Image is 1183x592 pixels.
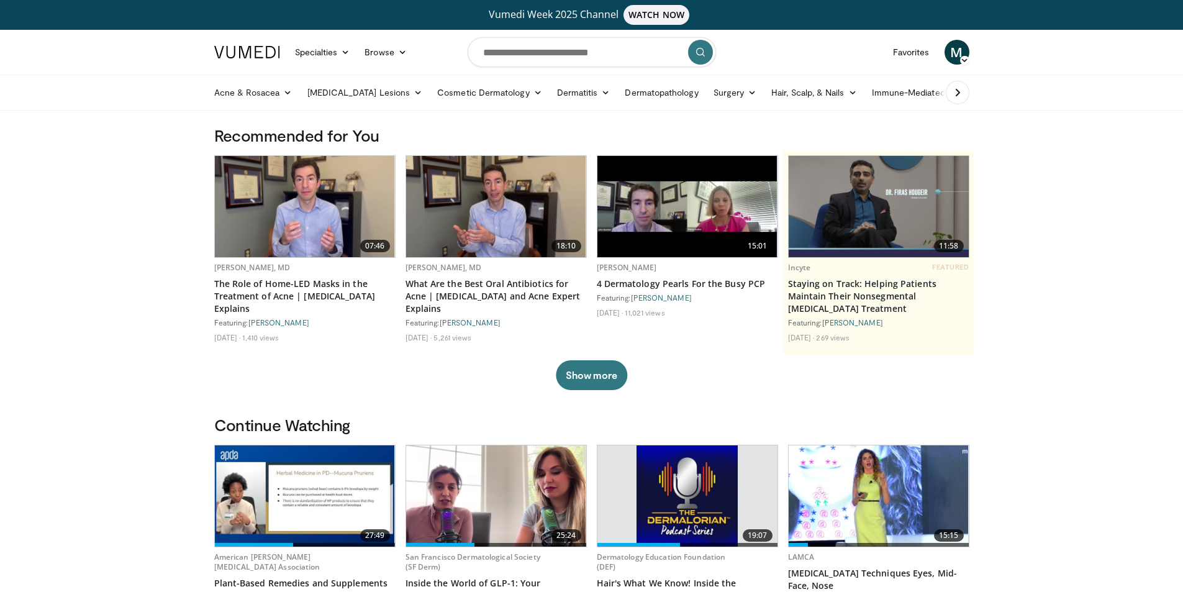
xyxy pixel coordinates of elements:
img: 04c704bc-886d-4395-b463-610399d2ca6d.620x360_q85_upscale.jpg [597,156,777,257]
a: Dermatopathology [617,80,705,105]
a: Cosmetic Dermatology [430,80,549,105]
a: What Are the Best Oral Antibiotics for Acne | [MEDICAL_DATA] and Acne Expert Explains [406,278,587,315]
a: American [PERSON_NAME][MEDICAL_DATA] Association [214,552,320,572]
a: Staying on Track: Helping Patients Maintain Their Nonsegmental [MEDICAL_DATA] Treatment [788,278,969,315]
img: VuMedi Logo [214,46,280,58]
li: [DATE] [406,332,432,342]
img: f71f9741-afe9-4e82-8b2e-d009d7e91538.620x360_q85_upscale.jpg [637,445,738,547]
a: [PERSON_NAME] [248,318,309,327]
li: [DATE] [788,332,815,342]
span: 18:10 [551,240,581,252]
a: Dermatology Education Foundation (DEF) [597,552,726,572]
a: Browse [357,40,414,65]
a: Favorites [886,40,937,65]
a: [PERSON_NAME], MD [214,262,291,273]
li: [DATE] [214,332,241,342]
a: San Francisco Dermatological Society (SF Derm) [406,552,540,572]
span: 19:07 [743,529,773,542]
span: 15:01 [743,240,773,252]
span: 15:15 [934,529,964,542]
span: WATCH NOW [623,5,689,25]
span: 07:46 [360,240,390,252]
a: M [945,40,969,65]
img: 7ed71027-41d0-40c0-96f1-abeb9d27b34e.620x360_q85_upscale.jpg [406,445,586,547]
a: [PERSON_NAME] [597,262,657,273]
a: [PERSON_NAME] [822,318,883,327]
img: bdc749e8-e5f5-404f-8c3a-bce07f5c1739.620x360_q85_upscale.jpg [215,156,395,257]
span: 25:24 [551,529,581,542]
span: FEATURED [932,263,969,271]
a: Surgery [706,80,764,105]
h3: Recommended for You [214,125,969,145]
a: 15:01 [597,156,777,257]
a: 18:10 [406,156,586,257]
a: LAMCA [788,552,815,562]
div: Featuring: [214,317,396,327]
span: 27:49 [360,529,390,542]
li: [DATE] [597,307,623,317]
a: The Role of Home-LED Masks in the Treatment of Acne | [MEDICAL_DATA] Explains [214,278,396,315]
a: [MEDICAL_DATA] Techniques Eyes, Mid-Face, Nose [788,567,969,592]
li: 11,021 views [625,307,664,317]
a: Acne & Rosacea [207,80,300,105]
li: 1,410 views [242,332,279,342]
a: [MEDICAL_DATA] Lesions [300,80,430,105]
a: Vumedi Week 2025 ChannelWATCH NOW [216,5,968,25]
div: Featuring: [406,317,587,327]
a: 11:58 [789,156,969,257]
a: 07:46 [215,156,395,257]
a: 15:15 [789,445,969,547]
a: Specialties [288,40,358,65]
div: Featuring: [597,293,778,303]
a: Hair, Scalp, & Nails [764,80,864,105]
a: [PERSON_NAME] [631,293,692,302]
img: cd394936-f734-46a2-a1c5-7eff6e6d7a1f.620x360_q85_upscale.jpg [406,156,586,257]
a: Dermatitis [550,80,618,105]
input: Search topics, interventions [468,37,716,67]
a: 27:49 [215,445,395,547]
img: 3f216795-6efc-4fd4-bc11-f98601d84ce9.620x360_q85_upscale.jpg [789,445,969,547]
button: Show more [556,360,627,390]
img: e43be17d-773c-4139-b6aa-d012291f9a72.620x360_q85_upscale.jpg [215,445,395,547]
a: Immune-Mediated [864,80,965,105]
a: [PERSON_NAME], MD [406,262,482,273]
span: 11:58 [934,240,964,252]
h3: Continue Watching [214,415,969,435]
a: [PERSON_NAME] [440,318,501,327]
a: Incyte [788,262,811,273]
li: 5,261 views [433,332,471,342]
a: 19:07 [597,445,777,547]
a: 25:24 [406,445,586,547]
img: fe0751a3-754b-4fa7-bfe3-852521745b57.png.620x360_q85_upscale.jpg [789,156,969,257]
li: 269 views [816,332,850,342]
a: 4 Dermatology Pearls For the Busy PCP [597,278,778,290]
div: Featuring: [788,317,969,327]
